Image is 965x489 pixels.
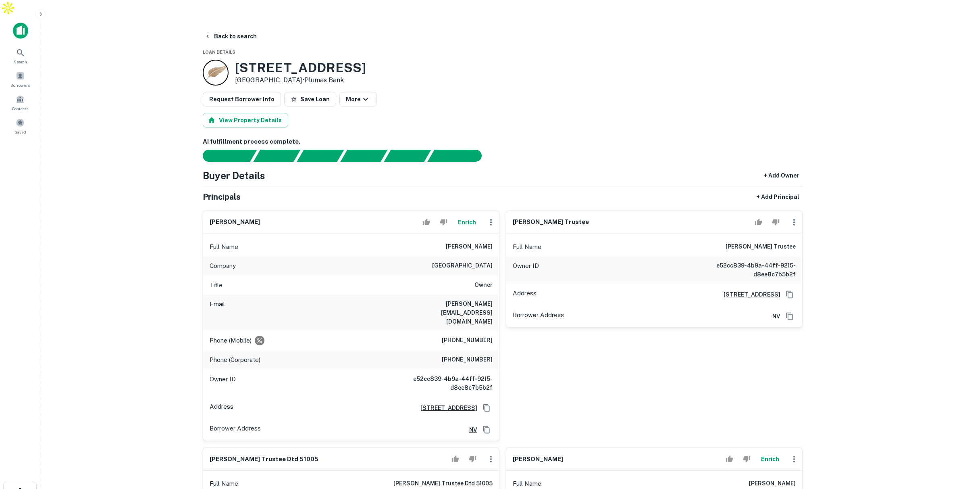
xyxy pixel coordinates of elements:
[210,217,260,227] h6: [PERSON_NAME]
[203,137,803,146] h6: AI fulfillment process complete.
[2,45,38,67] a: Search
[14,59,27,65] span: Search
[12,105,28,112] span: Contacts
[13,23,28,39] img: capitalize-icon.png
[699,261,796,279] h6: e52cc839-4b9a-44ff-9215-d8ee8c7b5b2f
[210,402,233,414] p: Address
[297,150,344,162] div: Documents found, AI parsing details...
[284,92,336,107] button: Save Loan
[414,403,477,412] a: [STREET_ADDRESS]
[448,451,462,467] button: Accept
[784,310,796,322] button: Copy Address
[446,242,493,252] h6: [PERSON_NAME]
[717,290,780,299] a: [STREET_ADDRESS]
[340,150,387,162] div: Principals found, AI now looking for contact information...
[749,479,796,489] h6: [PERSON_NAME]
[722,451,736,467] button: Accept
[210,424,261,436] p: Borrower Address
[203,92,281,107] button: Request Borrower Info
[210,280,223,290] p: Title
[201,29,260,44] button: Back to search
[480,402,493,414] button: Copy Address
[784,288,796,301] button: Copy Address
[442,355,493,365] h6: [PHONE_NUMBER]
[925,399,965,437] iframe: Chat Widget
[210,355,260,365] p: Phone (Corporate)
[751,214,765,230] button: Accept
[235,60,366,75] h3: [STREET_ADDRESS]
[203,113,288,127] button: View Property Details
[210,374,236,392] p: Owner ID
[384,150,431,162] div: Principals found, still searching for contact information. This may take time...
[2,115,38,137] a: Saved
[513,261,539,279] p: Owner ID
[480,424,493,436] button: Copy Address
[513,242,541,252] p: Full Name
[210,261,236,271] p: Company
[396,299,493,326] h6: [PERSON_NAME][EMAIL_ADDRESS][DOMAIN_NAME]
[466,451,480,467] button: Reject
[753,190,803,204] button: + Add Principal
[442,336,493,345] h6: [PHONE_NUMBER]
[210,299,225,326] p: Email
[740,451,754,467] button: Reject
[396,374,493,392] h6: e52cc839-4b9a-44ff-9215-d8ee8c7b5b2f
[432,261,493,271] h6: [GEOGRAPHIC_DATA]
[513,217,589,227] h6: [PERSON_NAME] trustee
[766,312,780,321] a: NV
[203,191,241,203] h5: Principals
[757,451,783,467] button: Enrich
[2,68,38,90] a: Borrowers
[210,242,238,252] p: Full Name
[10,82,30,88] span: Borrowers
[474,280,493,290] h6: Owner
[203,50,235,54] span: Loan Details
[437,214,451,230] button: Reject
[463,425,477,434] a: NV
[419,214,433,230] button: Accept
[2,92,38,113] a: Contacts
[304,76,344,84] a: Plumas Bank
[339,92,377,107] button: More
[210,455,318,464] h6: [PERSON_NAME] trustee dtd 51005
[513,288,537,301] p: Address
[513,310,564,322] p: Borrower Address
[428,150,491,162] div: AI fulfillment process complete.
[235,75,366,85] p: [GEOGRAPHIC_DATA] •
[203,168,265,183] h4: Buyer Details
[210,336,252,345] p: Phone (Mobile)
[253,150,300,162] div: Your request is received and processing...
[513,479,541,489] p: Full Name
[255,336,264,345] div: Requests to not be contacted at this number
[454,214,480,230] button: Enrich
[761,168,803,183] button: + Add Owner
[513,455,563,464] h6: [PERSON_NAME]
[210,479,238,489] p: Full Name
[726,242,796,252] h6: [PERSON_NAME] trustee
[193,150,254,162] div: Sending borrower request to AI...
[15,129,26,135] span: Saved
[769,214,783,230] button: Reject
[393,479,493,489] h6: [PERSON_NAME] trustee dtd 51005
